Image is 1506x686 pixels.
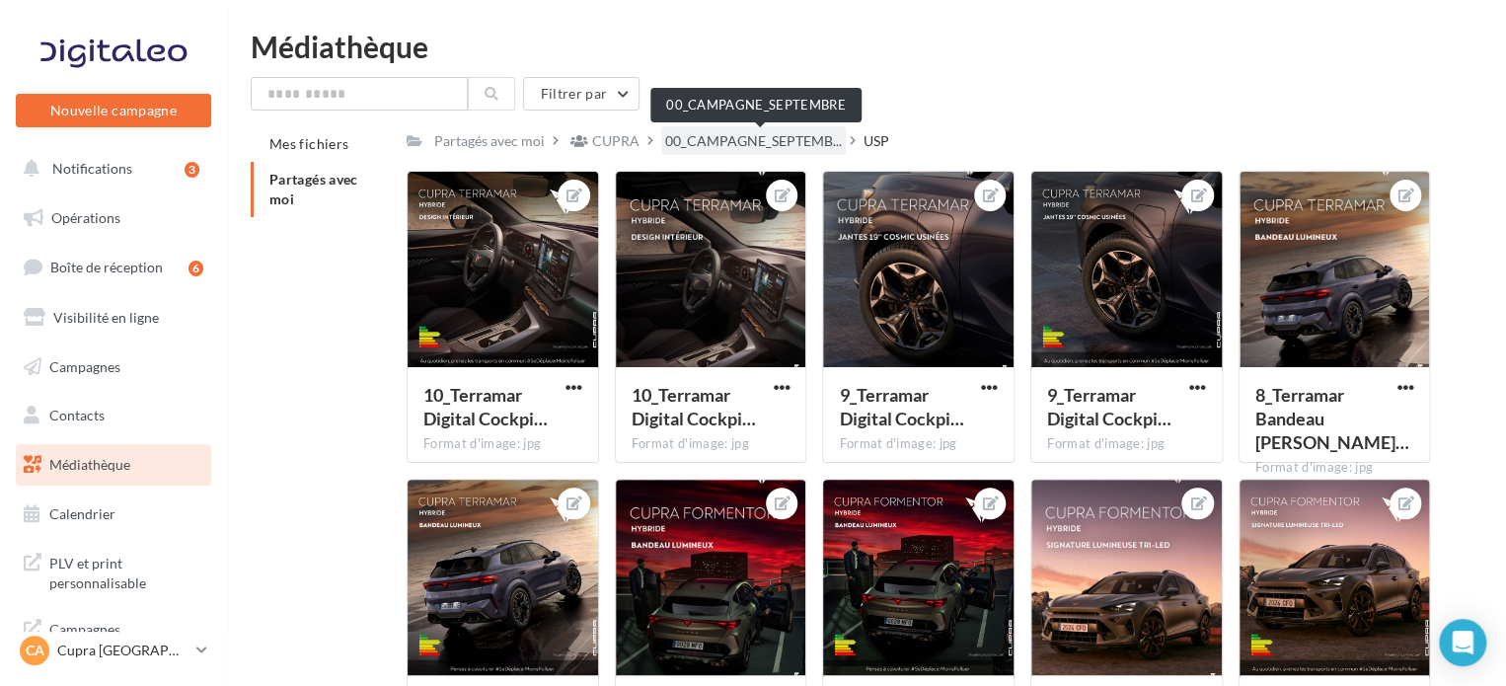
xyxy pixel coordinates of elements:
div: 00_CAMPAGNE_SEPTEMBRE [650,88,862,122]
span: 8_Terramar Bandeau Lum 9x16 [1255,384,1409,453]
div: Format d'image: jpg [1255,459,1414,477]
span: Campagnes DataOnDemand [49,616,203,658]
div: Format d'image: jpg [839,435,998,453]
span: Mes fichiers [269,135,348,152]
div: Format d'image: jpg [1047,435,1206,453]
span: PLV et print personnalisable [49,550,203,592]
span: 00_CAMPAGNE_SEPTEMB... [665,131,842,151]
span: Contacts [49,407,105,423]
span: Notifications [52,160,132,177]
div: 3 [185,162,199,178]
a: Campagnes [12,346,215,388]
span: 9_Terramar Digital Cockpit 1x1 copie [1047,384,1171,429]
span: 9_Terramar Digital Cockpit 9x16 copie [839,384,963,429]
a: Campagnes DataOnDemand [12,608,215,666]
a: PLV et print personnalisable [12,542,215,600]
div: CUPRA [592,131,640,151]
button: Notifications 3 [12,148,207,190]
button: Nouvelle campagne [16,94,211,127]
span: Partagés avec moi [269,171,358,207]
a: Boîte de réception6 [12,246,215,288]
span: CA [26,641,44,660]
span: Opérations [51,209,120,226]
div: USP [864,131,889,151]
div: Format d'image: jpg [632,435,791,453]
span: Calendrier [49,505,115,522]
span: 10_Terramar Digital Cockpit 1x1 [423,384,548,429]
div: Partagés avec moi [434,131,545,151]
span: Visibilité en ligne [53,309,159,326]
div: 6 [188,261,203,276]
span: Médiathèque [49,456,130,473]
p: Cupra [GEOGRAPHIC_DATA] [57,641,188,660]
span: Campagnes [49,357,120,374]
div: Médiathèque [251,32,1482,61]
a: Calendrier [12,494,215,535]
a: CA Cupra [GEOGRAPHIC_DATA] [16,632,211,669]
button: Filtrer par [523,77,640,111]
a: Contacts [12,395,215,436]
span: 10_Terramar Digital Cockpit 9x16 [632,384,756,429]
a: Opérations [12,197,215,239]
span: Boîte de réception [50,259,163,275]
div: Open Intercom Messenger [1439,619,1486,666]
a: Médiathèque [12,444,215,486]
a: Visibilité en ligne [12,297,215,339]
div: Format d'image: jpg [423,435,582,453]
